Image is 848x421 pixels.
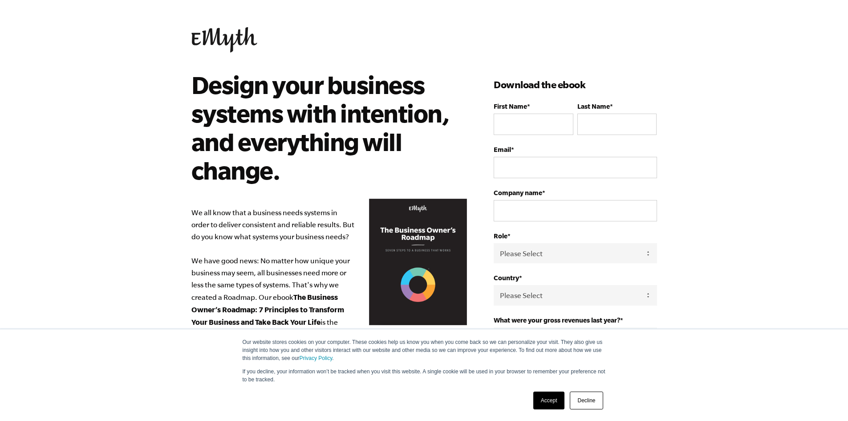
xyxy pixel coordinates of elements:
p: Our website stores cookies on your computer. These cookies help us know you when you come back so... [243,338,606,362]
h3: Download the ebook [494,78,657,92]
span: What were your gross revenues last year? [494,316,620,324]
span: Company name [494,189,542,196]
img: Business Owners Roadmap Cover [369,199,467,326]
span: Last Name [577,102,610,110]
p: We all know that a business needs systems in order to deliver consistent and reliable results. Bu... [191,207,467,364]
span: Role [494,232,507,240]
a: Privacy Policy [300,355,333,361]
span: Country [494,274,519,282]
b: The Business Owner’s Roadmap: 7 Principles to Transform Your Business and Take Back Your Life [191,293,344,326]
h2: Design your business systems with intention, and everything will change. [191,70,454,184]
img: EMyth [191,27,257,53]
a: Decline [570,392,603,409]
span: Email [494,146,511,153]
a: Accept [533,392,565,409]
p: If you decline, your information won’t be tracked when you visit this website. A single cookie wi... [243,368,606,384]
span: First Name [494,102,527,110]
